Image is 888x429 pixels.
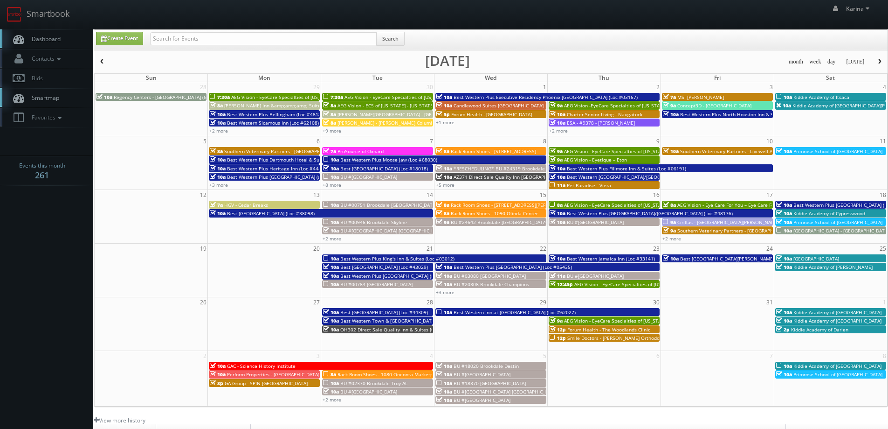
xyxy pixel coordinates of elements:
a: +2 more [323,396,341,403]
span: 9a [663,102,676,109]
span: 10a [210,165,226,172]
span: GAC - Science History Institute [227,363,296,369]
span: 10a [323,255,339,262]
span: BU #[GEOGRAPHIC_DATA] [340,388,397,395]
span: Primrose School of [GEOGRAPHIC_DATA] [793,371,882,378]
span: 10 [765,136,774,146]
span: Mon [258,74,270,82]
span: 10a [776,227,792,234]
span: 30 [426,82,434,92]
span: 5p [436,111,450,118]
span: AEG Vision - ECS of [US_STATE] - [US_STATE] Valley Family Eye Care [337,102,486,109]
button: day [824,56,839,68]
span: AEG Vision - Eye Care For You – Eye Care For You ([PERSON_NAME]) [677,202,827,208]
span: OH302 Direct Sale Quality Inn & Suites [GEOGRAPHIC_DATA] - [GEOGRAPHIC_DATA] [340,326,525,333]
span: AEG Vision -EyeCare Specialties of [US_STATE] – Eyes On Sammamish [564,102,719,109]
span: 10a [323,309,339,316]
span: GA Group - SPIN [GEOGRAPHIC_DATA] [225,380,308,387]
span: 10a [436,273,452,279]
span: 3p [210,380,223,387]
span: 23 [652,244,661,253]
span: 10a [436,102,452,109]
span: 10a [210,174,226,180]
span: Cirillas - [GEOGRAPHIC_DATA][PERSON_NAME] ([STREET_ADDRESS]) [677,219,826,225]
button: week [806,56,825,68]
span: 10a [776,255,792,262]
a: +2 more [549,127,568,134]
span: 12 [199,190,207,200]
span: 1 [882,297,887,307]
span: 25 [879,244,887,253]
span: Kiddie Academy of [GEOGRAPHIC_DATA] [793,309,881,316]
strong: 261 [35,169,49,181]
span: 12:45p [550,281,573,288]
span: 29 [312,82,321,92]
span: 13 [312,190,321,200]
span: 7a [210,202,223,208]
span: MSI [PERSON_NAME] [677,94,724,100]
span: Pet Paradise - Viera [567,182,611,189]
span: 26 [199,297,207,307]
span: BU #03080 [GEOGRAPHIC_DATA] [454,273,526,279]
span: Best Western [GEOGRAPHIC_DATA]/[GEOGRAPHIC_DATA] (Loc #05785) [567,174,722,180]
span: 8 [542,136,547,146]
span: 27 [312,297,321,307]
span: 7:30a [323,94,343,100]
button: month [785,56,806,68]
span: Best [GEOGRAPHIC_DATA] (Loc #43029) [340,264,428,270]
span: 10a [436,363,452,369]
span: AEG Vision - EyeCare Specialties of [US_STATE] – [PERSON_NAME] Ridge Eye Care [564,317,745,324]
span: 3 [316,351,321,361]
span: Forum Health - The Woodlands Clinic [567,326,650,333]
span: 10a [550,174,565,180]
span: 10a [323,264,339,270]
span: 10a [210,371,226,378]
span: 10a [776,371,792,378]
span: 29 [539,297,547,307]
a: Create Event [96,32,143,45]
span: 19 [199,244,207,253]
a: +2 more [662,235,681,242]
span: 10a [550,111,565,118]
span: 22 [539,244,547,253]
span: 10a [776,202,792,208]
span: Southern Veterinary Partners - [GEOGRAPHIC_DATA] [224,148,340,155]
span: 10a [436,165,452,172]
span: 11a [550,273,565,279]
span: Dashboard [27,35,61,43]
span: 10a [776,210,792,217]
button: [DATE] [843,56,867,68]
span: AZ371 Direct Sale Quality Inn [GEOGRAPHIC_DATA] [454,174,567,180]
span: BU #[GEOGRAPHIC_DATA] [GEOGRAPHIC_DATA] [454,388,558,395]
span: 28 [199,82,207,92]
span: 10a [323,326,339,333]
span: 10a [210,111,226,118]
span: 10a [210,120,226,126]
span: 10a [436,397,452,403]
span: 17 [765,190,774,200]
span: 4 [882,82,887,92]
span: 10a [436,281,452,288]
span: 31 [765,297,774,307]
span: 6 [316,136,321,146]
span: Best Western Plus King's Inn & Suites (Loc #03012) [340,255,454,262]
h2: [DATE] [425,56,470,65]
span: BU #20308 Brookdale Champions [454,281,529,288]
span: BU #[GEOGRAPHIC_DATA] [GEOGRAPHIC_DATA] [340,227,444,234]
span: Best [GEOGRAPHIC_DATA][PERSON_NAME] (Loc #32091) [680,255,805,262]
span: 6 [655,351,661,361]
span: Sat [826,74,835,82]
span: AEG Vision - EyeCare Specialties of [US_STATE] – [PERSON_NAME] & Associates [574,281,750,288]
span: 10a [776,102,791,109]
span: [PERSON_NAME] Inn &amp;amp;amp; Suites [PERSON_NAME] [224,102,361,109]
a: +5 more [436,182,454,188]
span: 10a [550,165,565,172]
span: Forum Health - [GEOGRAPHIC_DATA] [451,111,532,118]
span: BU #18370 [GEOGRAPHIC_DATA] [454,380,526,387]
span: *RESCHEDULING* BU #24319 Brookdale [GEOGRAPHIC_DATA] [454,165,592,172]
span: Southern Veterinary Partners - Livewell Animal Urgent Care of [GEOGRAPHIC_DATA] [680,148,866,155]
span: 5 [542,351,547,361]
span: 9a [663,219,676,225]
span: Best Western Town & [GEOGRAPHIC_DATA] (Loc #05423) [340,317,466,324]
span: Best Western Plus Dartmouth Hotel & Suites (Loc #65013) [227,156,358,163]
